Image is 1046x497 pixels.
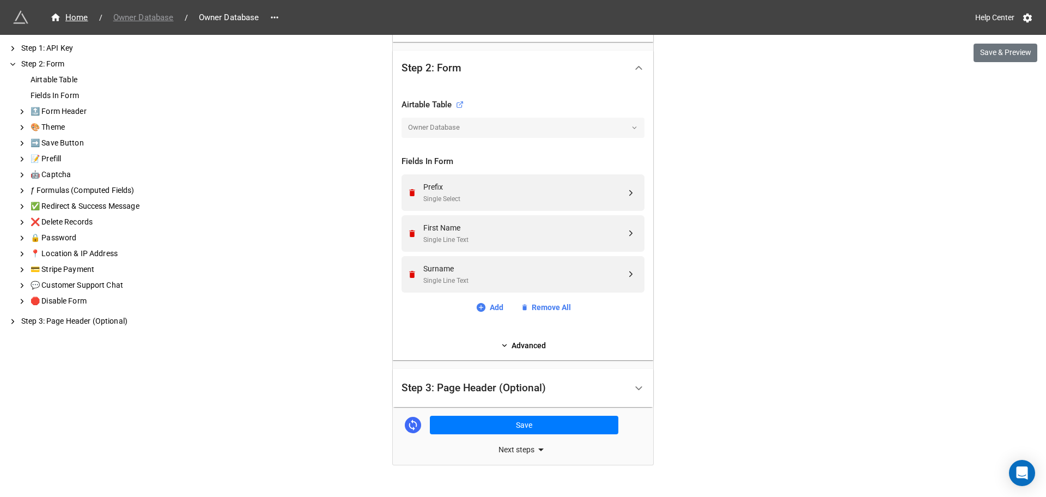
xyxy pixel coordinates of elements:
a: Advanced [402,340,644,351]
div: ➡️ Save Button [28,137,174,149]
a: Remove [408,270,420,279]
div: 📍 Location & IP Address [28,248,174,259]
div: Step 3: Page Header (Optional) [393,369,653,408]
div: Airtable Table [28,74,174,86]
div: 🤖 Captcha [28,169,174,180]
div: ƒ Formulas (Computed Fields) [28,185,174,196]
div: Next steps [393,443,653,456]
div: Step 2: Form [402,63,461,74]
a: Home [44,11,95,24]
div: Prefix [423,181,626,193]
img: miniextensions-icon.73ae0678.png [13,10,28,25]
div: ✅ Redirect & Success Message [28,201,174,212]
div: 💳 Stripe Payment [28,264,174,275]
div: Step 2: Form [393,51,653,86]
a: Help Center [968,8,1022,27]
button: Save [430,416,618,434]
a: Owner Database [107,11,180,24]
div: Airtable Table [402,99,464,112]
div: Home [50,11,88,24]
div: ❌ Delete Records [28,216,174,228]
div: Single Line Text [423,235,626,245]
a: Sync Base Structure [405,417,421,433]
div: Fields In Form [402,155,644,168]
div: 🛑 Disable Form [28,295,174,307]
div: Step 3: Page Header (Optional) [402,383,546,393]
div: 💬 Customer Support Chat [28,280,174,291]
nav: breadcrumb [44,11,266,24]
div: 🎨 Theme [28,122,174,133]
li: / [99,12,102,23]
a: Remove [408,188,420,197]
div: 📝 Prefill [28,153,174,165]
div: Step 2: Form [393,86,653,360]
span: Owner Database [192,11,266,24]
a: Remove All [521,301,571,313]
div: 🔝 Form Header [28,106,174,117]
div: 🔒 Password [28,232,174,244]
a: Add [476,301,503,313]
div: Step 2: Form [19,58,174,70]
div: Single Line Text [423,276,626,286]
div: Step 3: Page Header (Optional) [19,316,174,327]
div: Single Select [423,194,626,204]
li: / [185,12,188,23]
div: Surname [423,263,626,275]
a: Remove [408,229,420,238]
div: Open Intercom Messenger [1009,460,1035,486]
div: Fields In Form [28,90,174,101]
div: Step 1: API Key [19,43,174,54]
button: Save & Preview [974,44,1037,62]
div: First Name [423,222,626,234]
